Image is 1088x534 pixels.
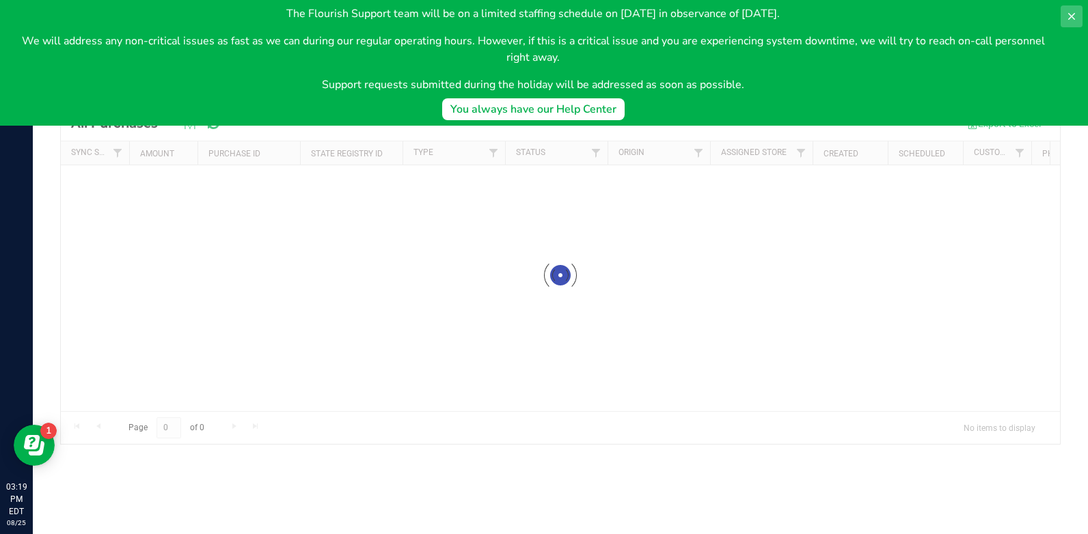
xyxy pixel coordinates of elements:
[11,5,1055,22] p: The Flourish Support team will be on a limited staffing schedule on [DATE] in observance of [DATE].
[6,481,27,518] p: 03:19 PM EDT
[40,423,57,439] iframe: Resource center unread badge
[6,518,27,528] p: 08/25
[450,101,616,117] div: You always have our Help Center
[11,76,1055,93] p: Support requests submitted during the holiday will be addressed as soon as possible.
[14,425,55,466] iframe: Resource center
[11,33,1055,66] p: We will address any non-critical issues as fast as we can during our regular operating hours. How...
